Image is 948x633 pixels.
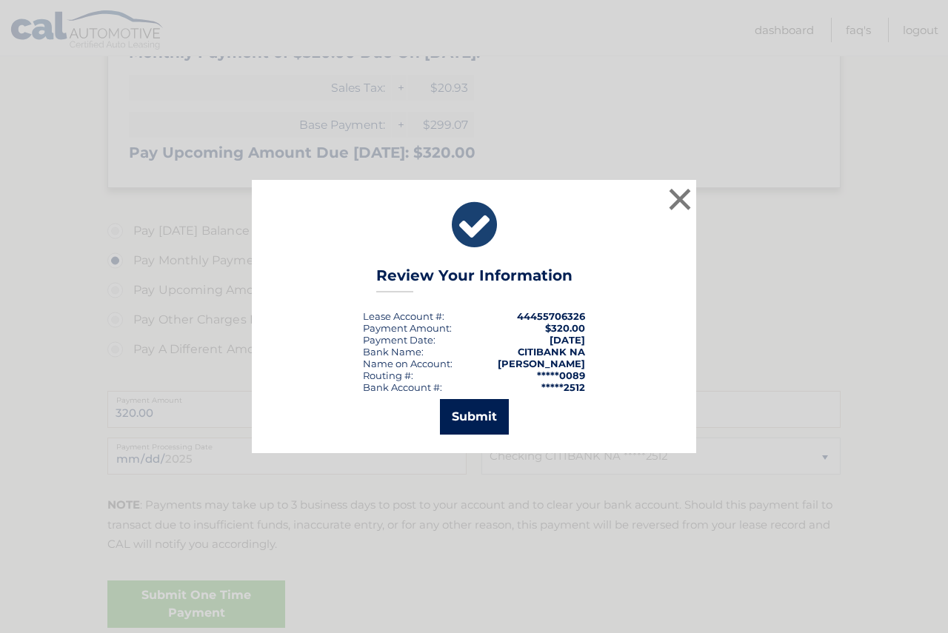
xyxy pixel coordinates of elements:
[363,334,433,346] span: Payment Date
[363,310,444,322] div: Lease Account #:
[363,334,435,346] div: :
[665,184,695,214] button: ×
[518,346,585,358] strong: CITIBANK NA
[440,399,509,435] button: Submit
[363,322,452,334] div: Payment Amount:
[376,267,573,292] h3: Review Your Information
[498,358,585,369] strong: [PERSON_NAME]
[550,334,585,346] span: [DATE]
[363,358,453,369] div: Name on Account:
[363,369,413,381] div: Routing #:
[517,310,585,322] strong: 44455706326
[363,381,442,393] div: Bank Account #:
[363,346,424,358] div: Bank Name:
[545,322,585,334] span: $320.00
